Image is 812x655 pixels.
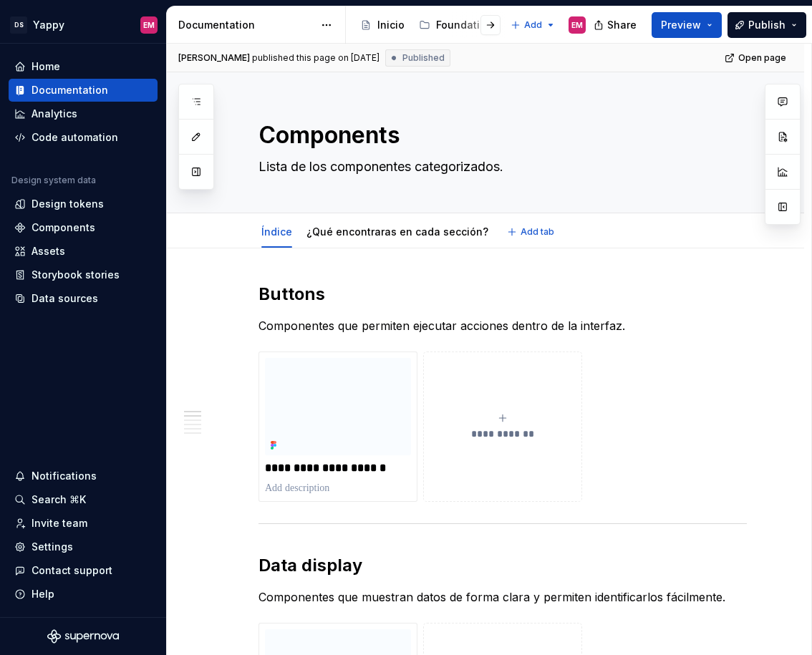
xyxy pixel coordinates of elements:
a: Foundations [413,14,504,37]
a: ¿Qué encontraras en cada sección? [306,225,488,238]
p: Componentes que permiten ejecutar acciones dentro de la interfaz. [258,317,747,334]
div: Notifications [32,469,97,483]
div: Documentation [178,18,314,32]
span: Published [402,52,445,64]
a: Analytics [9,102,158,125]
div: Foundations [436,18,498,32]
div: Settings [32,540,73,554]
div: EM [143,19,155,31]
a: Settings [9,535,158,558]
div: Home [32,59,60,74]
button: Notifications [9,465,158,487]
a: Data sources [9,287,158,310]
div: published this page on [DATE] [252,52,380,64]
div: Invite team [32,516,87,530]
div: Design tokens [32,197,104,211]
a: Code automation [9,126,158,149]
button: Contact support [9,559,158,582]
div: Contact support [32,563,112,578]
span: Publish [748,18,786,32]
span: Preview [661,18,701,32]
div: Índice [256,216,298,246]
div: ¿Qué encontraras en cada sección? [301,216,494,246]
div: Search ⌘K [32,493,86,507]
span: Add [524,19,542,31]
button: Share [586,12,646,38]
a: Home [9,55,158,78]
a: Open page [720,48,793,68]
a: Components [9,216,158,239]
a: Design tokens [9,193,158,215]
div: Analytics [32,107,77,121]
textarea: Lista de los componentes categorizados. [256,155,744,178]
p: Componentes que muestran datos de forma clara y permiten identificarlos fácilmente. [258,588,747,606]
button: Search ⌘K [9,488,158,511]
button: Publish [728,12,806,38]
button: Preview [652,12,722,38]
button: Add [506,15,560,35]
svg: Supernova Logo [47,629,119,644]
span: Add tab [521,226,554,238]
button: Help [9,583,158,606]
a: Assets [9,240,158,263]
div: Documentation [32,83,108,97]
h2: Buttons [258,283,747,306]
img: f68c576c-6bb3-4e21-86d6-4201073918cd.png [265,358,411,455]
div: Storybook stories [32,268,120,282]
div: Assets [32,244,65,258]
a: Documentation [9,79,158,102]
span: [PERSON_NAME] [178,52,250,64]
div: Design system data [11,175,96,186]
div: DS [10,16,27,34]
div: Yappy [33,18,64,32]
div: Code automation [32,130,118,145]
a: Índice [261,225,292,238]
div: Inicio [377,18,405,32]
div: EM [571,19,583,31]
textarea: Components [256,118,744,152]
div: Data sources [32,291,98,306]
span: Share [607,18,637,32]
a: Storybook stories [9,263,158,286]
a: Inicio [354,14,410,37]
div: Help [32,587,54,601]
button: Add tab [503,222,561,242]
span: Open page [738,52,786,64]
h2: Data display [258,554,747,577]
div: Components [32,220,95,235]
button: DSYappyEM [3,9,163,40]
a: Invite team [9,512,158,535]
div: Page tree [354,11,503,39]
